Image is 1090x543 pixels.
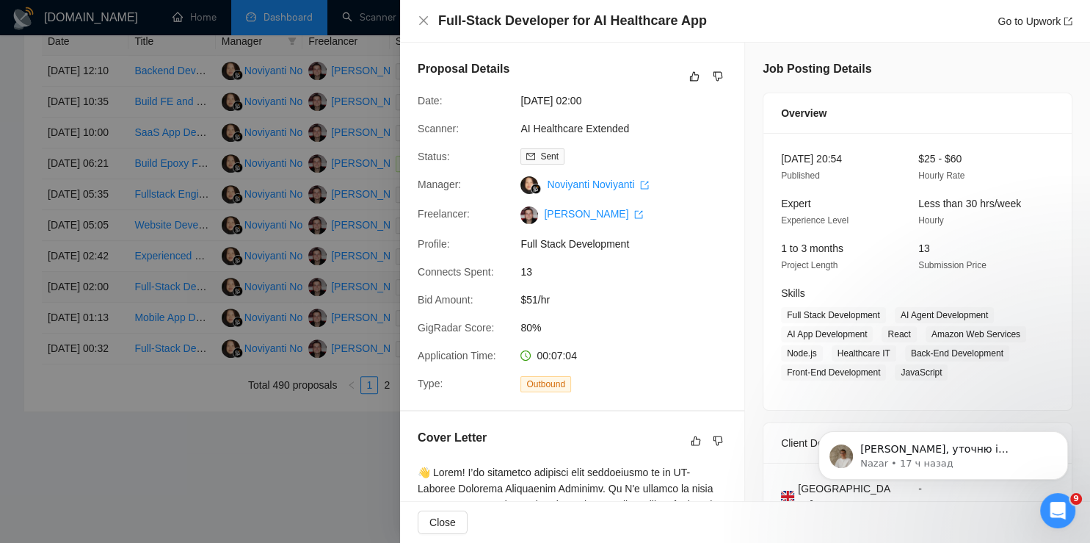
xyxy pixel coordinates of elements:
[781,345,823,362] span: Node.js
[429,514,456,531] span: Close
[520,236,741,252] span: Full Stack Development
[520,350,531,361] span: clock-circle
[418,322,494,334] span: GigRadar Score:
[709,68,727,85] button: dislike
[418,266,494,278] span: Connects Spent:
[713,71,723,82] span: dislike
[781,489,794,505] img: 🇬🇧
[418,95,442,107] span: Date:
[796,400,1090,503] iframe: Intercom notifications сообщение
[691,435,701,447] span: like
[1070,493,1082,505] span: 9
[418,429,487,447] h5: Cover Letter
[781,215,849,226] span: Experience Level
[520,320,741,336] span: 80%
[713,435,723,447] span: dislike
[418,294,473,306] span: Bid Amount:
[418,208,470,220] span: Freelancer:
[520,292,741,308] span: $51/hr
[634,210,643,219] span: export
[998,15,1072,27] a: Go to Upworkexport
[781,105,826,121] span: Overview
[520,376,571,392] span: Outbound
[781,307,886,323] span: Full Stack Development
[918,260,987,270] span: Submission Price
[781,170,820,181] span: Published
[781,153,842,165] span: [DATE] 20:54
[689,71,700,82] span: like
[526,152,535,161] span: mail
[438,12,707,30] h4: Full-Stack Developer for AI Healthcare App
[918,153,962,165] span: $25 - $60
[537,350,577,362] span: 00:07:04
[686,68,703,85] button: like
[531,184,541,194] img: gigradar-bm.png
[547,179,649,190] a: Noviyanti Noviyanti export
[1064,17,1072,26] span: export
[905,345,1009,362] span: Back-End Development
[640,181,649,190] span: export
[895,364,948,381] span: JavaScript
[781,423,1054,463] div: Client Details
[418,350,496,362] span: Application Time:
[895,307,994,323] span: AI Agent Development
[520,206,538,224] img: c1bYBLFISfW-KFu5YnXsqDxdnhJyhFG7WZWQjmw4vq0-YF4TwjoJdqRJKIWeWIjxa9
[1040,493,1075,528] iframe: Intercom live chat
[882,326,916,342] span: React
[418,511,468,534] button: Close
[520,93,741,109] span: [DATE] 02:00
[781,260,838,270] span: Project Length
[418,15,429,26] span: close
[418,15,429,27] button: Close
[918,242,930,254] span: 13
[781,198,810,209] span: Expert
[709,432,727,450] button: dislike
[763,60,871,78] h5: Job Posting Details
[687,432,705,450] button: like
[540,151,559,162] span: Sent
[781,287,805,299] span: Skills
[926,326,1026,342] span: Amazon Web Services
[418,123,459,134] span: Scanner:
[520,123,629,134] a: AI Healthcare Extended
[418,179,461,190] span: Manager:
[544,208,643,220] a: [PERSON_NAME] export
[918,215,944,226] span: Hourly
[418,60,509,78] h5: Proposal Details
[781,364,886,381] span: Front-End Development
[520,264,741,280] span: 13
[918,198,1021,209] span: Less than 30 hrs/week
[918,170,964,181] span: Hourly Rate
[418,238,450,250] span: Profile:
[781,242,843,254] span: 1 to 3 months
[418,378,443,389] span: Type:
[418,151,450,162] span: Status:
[832,345,896,362] span: Healthcare IT
[781,326,873,342] span: AI App Development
